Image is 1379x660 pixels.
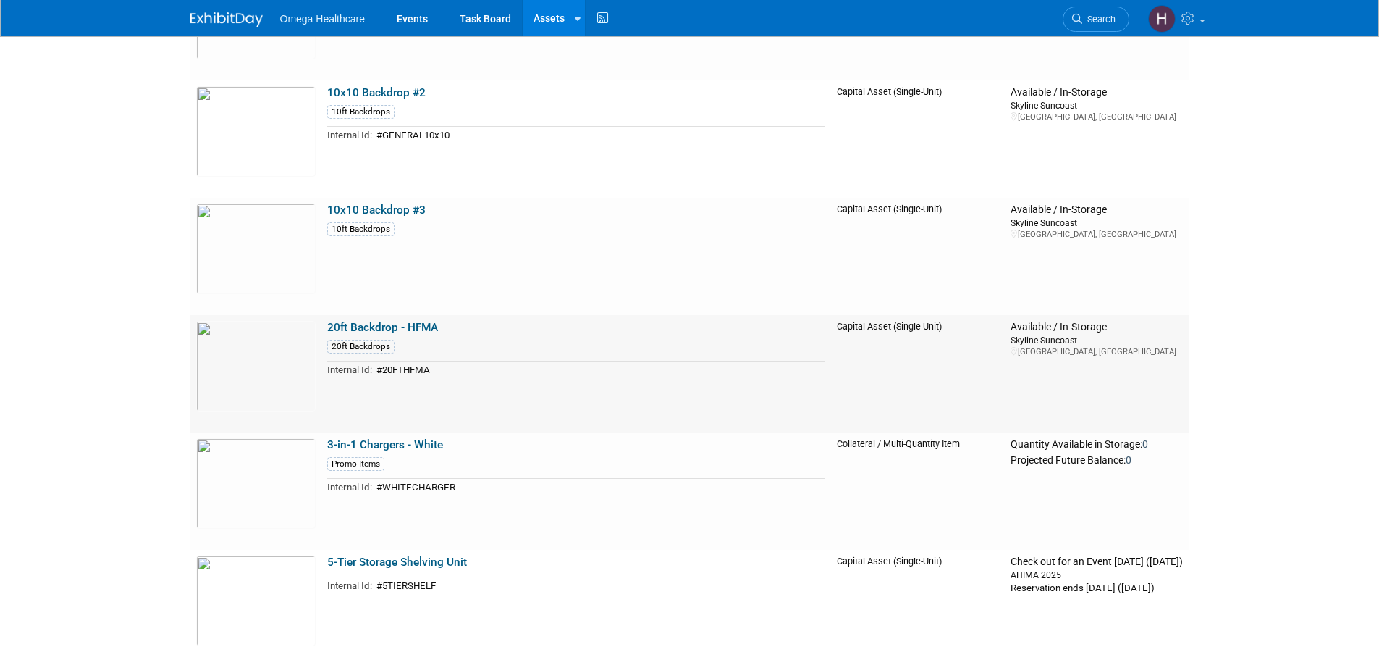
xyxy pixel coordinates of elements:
div: Skyline Suncoast [1011,334,1183,346]
td: Collateral / Multi-Quantity Item [831,433,1005,550]
img: Heather Stuck [1148,5,1176,33]
div: Promo Items [327,457,384,471]
span: Omega Healthcare [280,13,366,25]
td: #20FTHFMA [372,362,825,378]
td: #GENERAL10x10 [372,127,825,143]
a: 20ft Backdrop - HFMA [327,321,438,334]
div: Available / In-Storage [1011,86,1183,99]
span: 0 [1126,454,1131,466]
img: ExhibitDay [190,12,263,27]
div: Available / In-Storage [1011,204,1183,217]
td: Internal Id: [327,127,372,143]
a: 10x10 Backdrop #3 [327,204,426,217]
div: 20ft Backdrops [327,340,395,354]
a: 3-in-1 Chargers - White [327,438,443,451]
span: 0 [1142,438,1148,450]
td: Internal Id: [327,577,372,594]
td: Capital Asset (Single-Unit) [831,80,1005,198]
td: Capital Asset (Single-Unit) [831,198,1005,315]
td: #WHITECHARGER [372,479,825,496]
div: Reservation ends [DATE] ([DATE]) [1011,581,1183,595]
div: Available / In-Storage [1011,321,1183,334]
a: 10x10 Backdrop #2 [327,86,426,99]
div: [GEOGRAPHIC_DATA], [GEOGRAPHIC_DATA] [1011,229,1183,240]
td: Capital Asset (Single-Unit) [831,315,1005,433]
td: #5TIERSHELF [372,577,825,594]
div: 10ft Backdrops [327,222,395,236]
td: Internal Id: [327,362,372,378]
td: Internal Id: [327,479,372,496]
div: Skyline Suncoast [1011,99,1183,112]
div: [GEOGRAPHIC_DATA], [GEOGRAPHIC_DATA] [1011,112,1183,122]
span: Search [1082,14,1116,25]
div: [GEOGRAPHIC_DATA], [GEOGRAPHIC_DATA] [1011,346,1183,357]
div: Check out for an Event [DATE] ([DATE]) [1011,556,1183,569]
a: Search [1063,7,1129,32]
a: 5-Tier Storage Shelving Unit [327,556,467,569]
div: Quantity Available in Storage: [1011,438,1183,451]
div: Projected Future Balance: [1011,451,1183,467]
div: AHIMA 2025 [1011,569,1183,581]
div: 10ft Backdrops [327,105,395,119]
div: Skyline Suncoast [1011,217,1183,229]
